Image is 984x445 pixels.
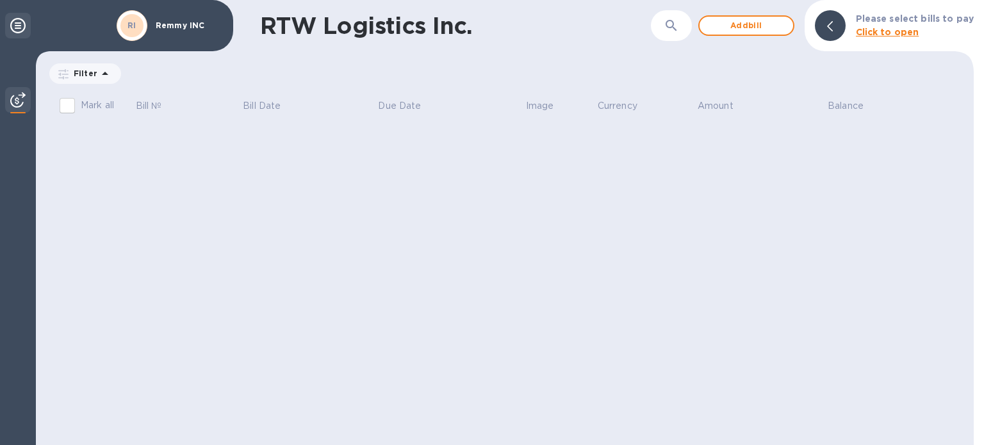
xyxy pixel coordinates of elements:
[378,99,438,113] span: Due Date
[156,21,220,30] p: Remmy INC
[598,99,637,113] p: Currency
[81,99,114,112] p: Mark all
[69,68,97,79] p: Filter
[828,99,880,113] span: Balance
[856,13,974,24] b: Please select bills to pay
[698,99,734,113] p: Amount
[698,15,794,36] button: Addbill
[856,27,919,37] b: Click to open
[526,99,554,113] p: Image
[710,18,783,33] span: Add bill
[243,99,281,113] p: Bill Date
[260,12,605,39] h1: RTW Logistics Inc.
[127,20,136,30] b: RI
[378,99,421,113] p: Due Date
[698,99,750,113] span: Amount
[243,99,297,113] span: Bill Date
[136,99,179,113] span: Bill №
[828,99,864,113] p: Balance
[136,99,162,113] p: Bill №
